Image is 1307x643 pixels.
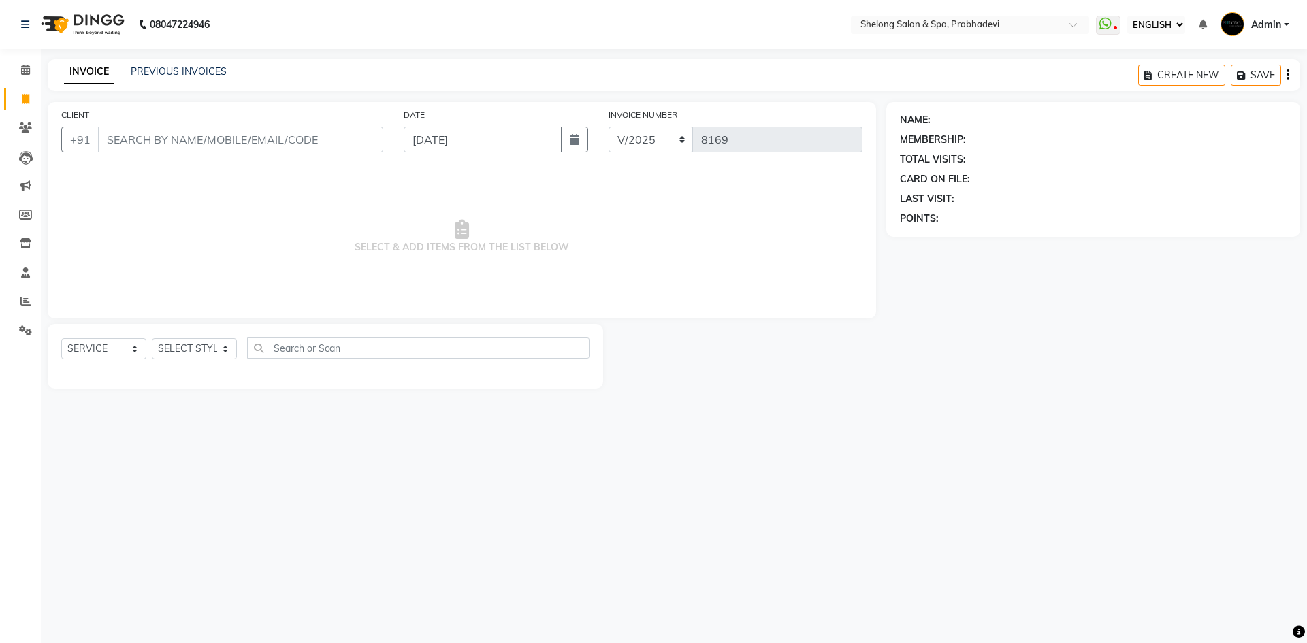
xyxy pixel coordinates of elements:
span: Admin [1251,18,1281,32]
b: 08047224946 [150,5,210,44]
img: logo [35,5,128,44]
span: SELECT & ADD ITEMS FROM THE LIST BELOW [61,169,862,305]
label: DATE [404,109,425,121]
div: LAST VISIT: [900,192,954,206]
div: POINTS: [900,212,939,226]
button: SAVE [1231,65,1281,86]
div: CARD ON FILE: [900,172,970,186]
a: PREVIOUS INVOICES [131,65,227,78]
img: Admin [1221,12,1244,36]
div: MEMBERSHIP: [900,133,966,147]
div: NAME: [900,113,931,127]
div: TOTAL VISITS: [900,152,966,167]
label: CLIENT [61,109,89,121]
input: SEARCH BY NAME/MOBILE/EMAIL/CODE [98,127,383,152]
button: CREATE NEW [1138,65,1225,86]
button: +91 [61,127,99,152]
a: INVOICE [64,60,114,84]
input: Search or Scan [247,337,590,359]
label: INVOICE NUMBER [609,109,677,121]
